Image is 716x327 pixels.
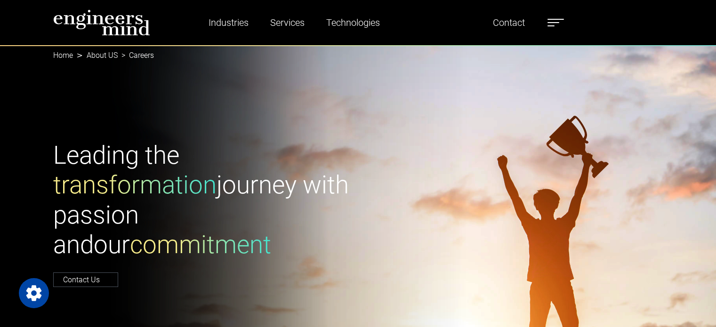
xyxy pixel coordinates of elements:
a: About US [87,51,118,60]
a: Technologies [322,12,384,33]
li: Careers [118,50,154,61]
a: Contact [489,12,529,33]
a: Home [53,51,73,60]
span: transformation [53,170,217,199]
h1: Leading the journey with passion and our [53,141,353,260]
img: logo [53,9,150,36]
a: Industries [205,12,252,33]
a: Contact Us [53,272,118,287]
span: commitment [130,230,271,259]
a: Services [266,12,308,33]
nav: breadcrumb [53,45,663,66]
